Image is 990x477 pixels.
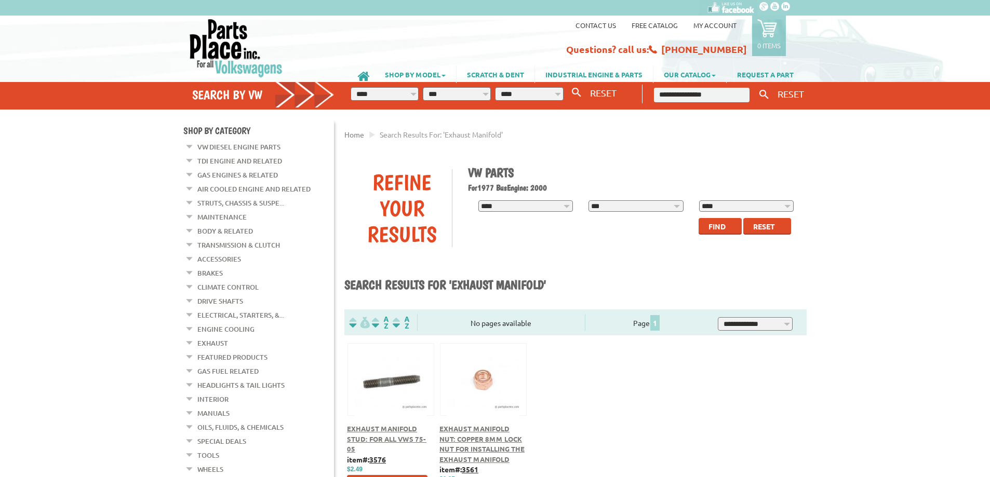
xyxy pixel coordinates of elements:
[197,406,230,420] a: Manuals
[197,224,253,238] a: Body & Related
[197,238,280,252] a: Transmission & Clutch
[197,196,284,210] a: Struts, Chassis & Suspe...
[586,85,621,100] button: RESET
[197,308,284,322] a: Electrical, Starters, &...
[197,168,278,182] a: Gas Engines & Related
[380,130,503,139] span: Search results for: 'exhaust manifold'
[773,86,808,101] button: RESET
[727,65,804,83] a: REQUEST A PART
[197,252,241,266] a: Accessories
[192,87,335,102] h4: Search by VW
[197,210,247,224] a: Maintenance
[197,140,280,154] a: VW Diesel Engine Parts
[197,294,243,308] a: Drive Shafts
[743,218,791,235] button: Reset
[590,87,617,98] span: RESET
[708,222,726,231] span: Find
[757,41,781,50] p: 0 items
[347,455,386,464] b: item#:
[349,317,370,329] img: filterpricelow.svg
[568,85,585,100] button: Search By VW...
[535,65,653,83] a: INDUSTRIAL ENGINE & PARTS
[347,424,426,453] a: Exhaust Manifold Stud: For All VWs 75-05
[439,465,478,474] b: item#:
[197,350,267,364] a: Featured Products
[344,277,807,294] h1: Search results for 'exhaust manifold'
[468,183,477,193] span: For
[693,21,737,30] a: My Account
[197,420,284,434] a: Oils, Fluids, & Chemicals
[197,280,259,294] a: Climate Control
[369,455,386,464] u: 3576
[699,218,742,235] button: Find
[197,392,229,406] a: Interior
[418,318,585,329] div: No pages available
[391,317,411,329] img: Sort by Sales Rank
[439,424,525,464] a: Exhaust Manifold Nut: Copper 8mm Lock Nut for Installing the Exhaust Manifold
[778,88,804,99] span: RESET
[507,183,547,193] span: Engine: 2000
[756,86,772,103] button: Keyword Search
[197,448,219,462] a: Tools
[576,21,616,30] a: Contact us
[347,466,363,473] span: $2.49
[462,465,478,474] u: 3561
[374,65,456,83] a: SHOP BY MODEL
[197,322,255,336] a: Engine Cooling
[352,169,452,247] div: Refine Your Results
[468,183,799,193] h2: 1977 Bus
[457,65,534,83] a: SCRATCH & DENT
[197,434,246,448] a: Special Deals
[370,317,391,329] img: Sort by Headline
[197,462,223,476] a: Wheels
[197,266,223,280] a: Brakes
[189,18,284,78] img: Parts Place Inc!
[653,65,726,83] a: OUR CATALOG
[197,154,282,168] a: TDI Engine and Related
[183,125,334,136] h4: Shop By Category
[197,378,285,392] a: Headlights & Tail Lights
[752,16,786,56] a: 0 items
[197,182,311,196] a: Air Cooled Engine and Related
[197,364,259,378] a: Gas Fuel Related
[197,336,228,350] a: Exhaust
[650,315,660,331] span: 1
[344,130,364,139] a: Home
[753,222,775,231] span: Reset
[585,314,708,331] div: Page
[468,165,799,180] h1: VW Parts
[632,21,678,30] a: Free Catalog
